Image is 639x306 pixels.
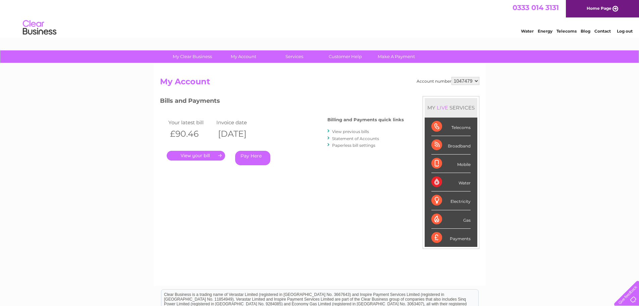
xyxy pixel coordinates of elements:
[431,118,471,136] div: Telecoms
[513,3,559,12] a: 0333 014 3131
[538,29,552,34] a: Energy
[327,117,404,122] h4: Billing and Payments quick links
[431,191,471,210] div: Electricity
[425,98,477,117] div: MY SERVICES
[332,129,369,134] a: View previous bills
[160,77,479,90] h2: My Account
[369,50,424,63] a: Make A Payment
[431,136,471,155] div: Broadband
[332,143,375,148] a: Paperless bill settings
[216,50,271,63] a: My Account
[556,29,577,34] a: Telecoms
[431,173,471,191] div: Water
[167,151,225,161] a: .
[161,4,478,33] div: Clear Business is a trading name of Verastar Limited (registered in [GEOGRAPHIC_DATA] No. 3667643...
[431,155,471,173] div: Mobile
[165,50,220,63] a: My Clear Business
[581,29,590,34] a: Blog
[318,50,373,63] a: Customer Help
[435,104,449,111] div: LIVE
[160,96,404,108] h3: Bills and Payments
[267,50,322,63] a: Services
[594,29,611,34] a: Contact
[431,229,471,247] div: Payments
[215,127,263,141] th: [DATE]
[431,210,471,229] div: Gas
[332,136,379,141] a: Statement of Accounts
[167,118,215,127] td: Your latest bill
[235,151,270,165] a: Pay Here
[417,77,479,85] div: Account number
[22,17,57,38] img: logo.png
[167,127,215,141] th: £90.46
[215,118,263,127] td: Invoice date
[521,29,534,34] a: Water
[617,29,633,34] a: Log out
